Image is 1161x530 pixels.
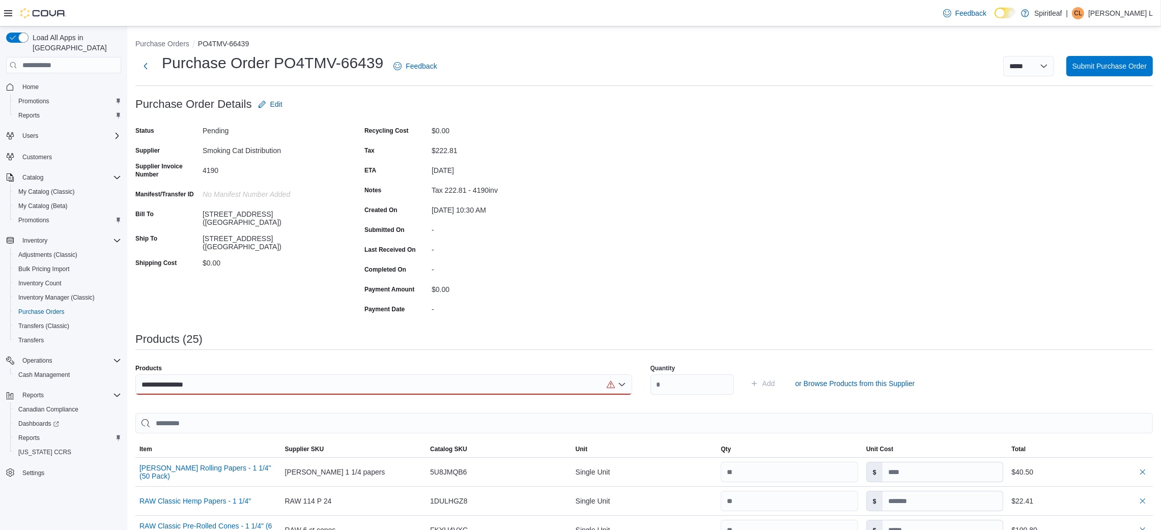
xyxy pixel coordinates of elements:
[432,142,568,155] div: $222.81
[1011,445,1026,453] span: Total
[18,293,95,302] span: Inventory Manager (Classic)
[10,276,125,290] button: Inventory Count
[572,441,717,457] button: Unit
[10,94,125,108] button: Promotions
[18,234,121,247] span: Inventory
[364,146,375,155] label: Tax
[2,79,125,94] button: Home
[135,127,154,135] label: Status
[10,262,125,276] button: Bulk Pricing Import
[18,448,71,456] span: [US_STATE] CCRS
[10,305,125,319] button: Purchase Orders
[18,151,56,163] a: Customers
[135,259,177,267] label: Shipping Cost
[14,369,121,381] span: Cash Management
[2,149,125,164] button: Customers
[139,497,251,505] button: RAW Classic Hemp Papers - 1 1/4"
[746,373,779,394] button: Add
[364,266,406,274] label: Completed On
[270,99,282,109] span: Edit
[135,56,156,76] button: Next
[10,445,125,459] button: [US_STATE] CCRS
[430,466,467,478] span: 5U8JMQB6
[432,281,568,293] div: $0.00
[14,291,99,304] a: Inventory Manager (Classic)
[14,109,44,122] a: Reports
[10,368,125,382] button: Cash Management
[135,98,252,110] h3: Purchase Order Details
[432,202,568,214] div: [DATE] 10:30 AM
[18,308,65,316] span: Purchase Orders
[10,333,125,347] button: Transfers
[14,200,121,212] span: My Catalog (Beta)
[10,185,125,199] button: My Catalog (Classic)
[364,127,409,135] label: Recycling Cost
[14,214,53,226] a: Promotions
[14,446,75,458] a: [US_STATE] CCRS
[1088,7,1153,19] p: [PERSON_NAME] L
[10,417,125,431] a: Dashboards
[14,249,121,261] span: Adjustments (Classic)
[1072,7,1084,19] div: Ciara L
[795,378,915,389] span: or Browse Products from this Supplier
[432,222,568,234] div: -
[18,81,43,93] a: Home
[22,132,38,140] span: Users
[18,171,47,184] button: Catalog
[1011,495,1149,507] div: $22.41
[14,200,72,212] a: My Catalog (Beta)
[135,190,194,198] label: Manifest/Transfer ID
[6,75,121,507] nav: Complex example
[576,445,587,453] span: Unit
[14,214,121,226] span: Promotions
[22,153,52,161] span: Customers
[14,277,121,289] span: Inventory Count
[285,495,332,507] span: RAW 114 P 24
[364,285,414,293] label: Payment Amount
[14,263,74,275] a: Bulk Pricing Import
[14,432,44,444] a: Reports
[14,418,121,430] span: Dashboards
[432,162,568,174] div: [DATE]
[762,378,775,389] span: Add
[203,162,339,174] div: 4190
[432,182,568,194] div: Tax 222.81 - 4190inv
[18,389,48,401] button: Reports
[18,336,44,344] span: Transfers
[1066,7,1068,19] p: |
[14,334,48,346] a: Transfers
[22,83,39,91] span: Home
[18,171,121,184] span: Catalog
[18,405,78,414] span: Canadian Compliance
[18,467,48,479] a: Settings
[18,389,121,401] span: Reports
[10,248,125,262] button: Adjustments (Classic)
[14,446,121,458] span: Washington CCRS
[203,206,339,226] div: [STREET_ADDRESS] ([GEOGRAPHIC_DATA])
[203,230,339,251] div: [STREET_ADDRESS] ([GEOGRAPHIC_DATA])
[1074,7,1082,19] span: CL
[939,3,990,23] a: Feedback
[2,354,125,368] button: Operations
[10,213,125,227] button: Promotions
[10,108,125,123] button: Reports
[135,234,157,243] label: Ship To
[14,403,121,416] span: Canadian Compliance
[572,462,717,482] div: Single Unit
[22,469,44,477] span: Settings
[14,320,121,332] span: Transfers (Classic)
[432,261,568,274] div: -
[135,364,162,372] label: Products
[618,380,626,389] button: Open list of options
[995,8,1016,18] input: Dark Mode
[135,146,160,155] label: Supplier
[862,441,1008,457] button: Unit Cost
[10,290,125,305] button: Inventory Manager (Classic)
[18,188,75,196] span: My Catalog (Classic)
[406,61,437,71] span: Feedback
[432,123,568,135] div: $0.00
[2,129,125,143] button: Users
[14,95,53,107] a: Promotions
[285,445,324,453] span: Supplier SKU
[18,130,121,142] span: Users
